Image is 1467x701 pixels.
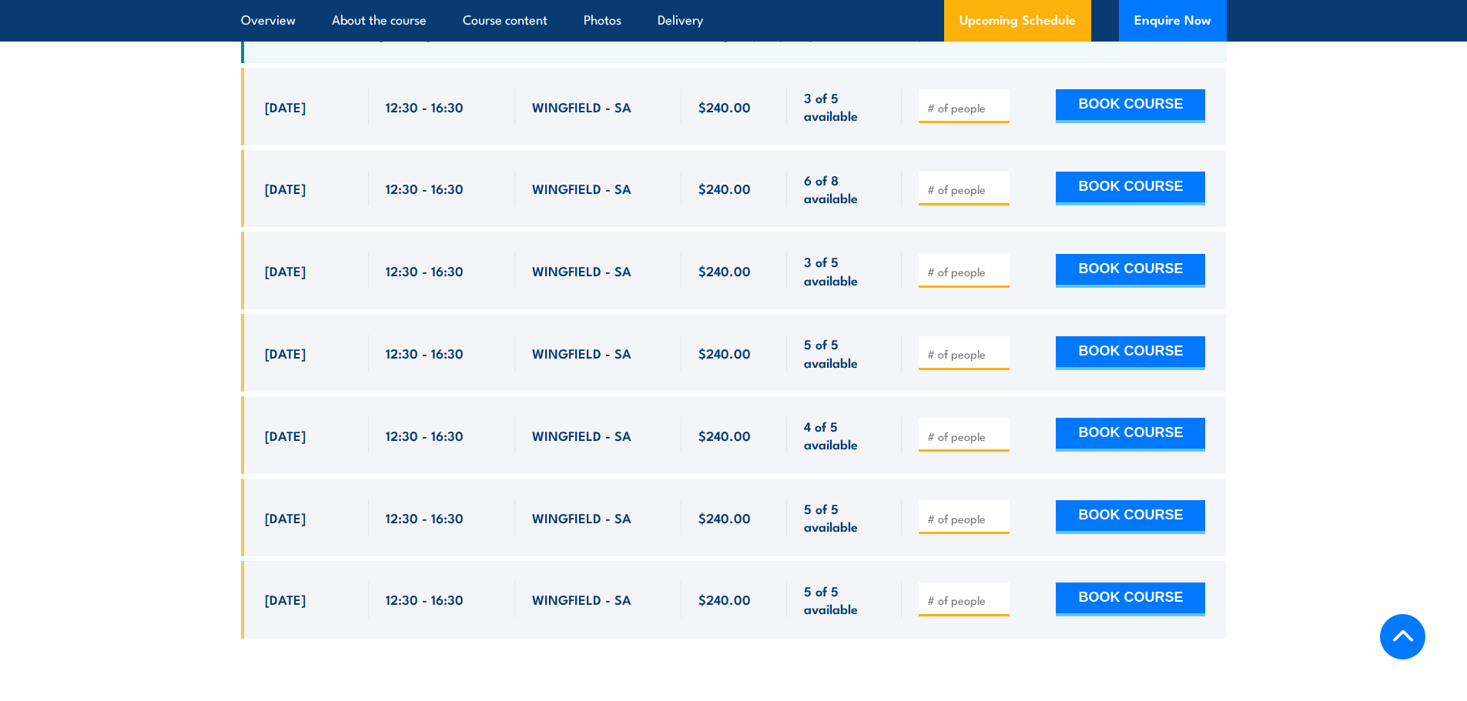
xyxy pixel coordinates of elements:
span: $240.00 [698,179,751,197]
button: BOOK COURSE [1056,336,1205,370]
button: BOOK COURSE [1056,500,1205,534]
span: 12:30 - 16:30 [386,590,464,608]
span: 12:30 - 16:30 [386,98,464,115]
input: # of people [927,182,1004,197]
span: 5 of 5 available [804,582,885,618]
span: [DATE] [265,426,306,444]
span: 12:30 - 16:30 [386,344,464,362]
input: # of people [927,511,1004,526]
button: BOOK COURSE [1056,418,1205,452]
span: [DATE] [265,344,306,362]
button: BOOK COURSE [1056,254,1205,288]
button: BOOK COURSE [1056,172,1205,205]
span: 12:30 - 16:30 [386,179,464,197]
span: $240.00 [698,509,751,526]
span: 3 of 5 available [804,88,885,125]
span: WINGFIELD - SA [532,98,631,115]
span: $240.00 [698,344,751,362]
input: # of people [927,346,1004,362]
span: 5 of 5 available [804,335,885,371]
button: BOOK COURSE [1056,89,1205,123]
span: WINGFIELD - SA [532,590,631,608]
span: $240.00 [698,426,751,444]
span: 4 of 5 available [804,417,885,453]
span: 12:30 - 16:30 [386,509,464,526]
span: [DATE] [265,98,306,115]
span: WINGFIELD - SA [532,179,631,197]
span: [DATE] [265,262,306,279]
span: 12:30 - 16:30 [386,262,464,279]
input: # of people [927,100,1004,115]
span: 12:30 - 16:30 [386,426,464,444]
span: WINGFIELD - SA [532,344,631,362]
button: BOOK COURSE [1056,582,1205,616]
input: # of people [927,264,1004,279]
span: 3 of 5 available [804,252,885,289]
span: $240.00 [698,98,751,115]
span: $240.00 [698,262,751,279]
span: WINGFIELD - SA [532,426,631,444]
span: [DATE] [265,590,306,608]
span: 6 of 8 available [804,171,885,207]
input: # of people [927,429,1004,444]
span: 5 of 5 available [804,499,885,536]
span: [DATE] [265,509,306,526]
span: [DATE] [265,179,306,197]
span: WINGFIELD - SA [532,509,631,526]
input: # of people [927,593,1004,608]
span: WINGFIELD - SA [532,262,631,279]
span: $240.00 [698,590,751,608]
